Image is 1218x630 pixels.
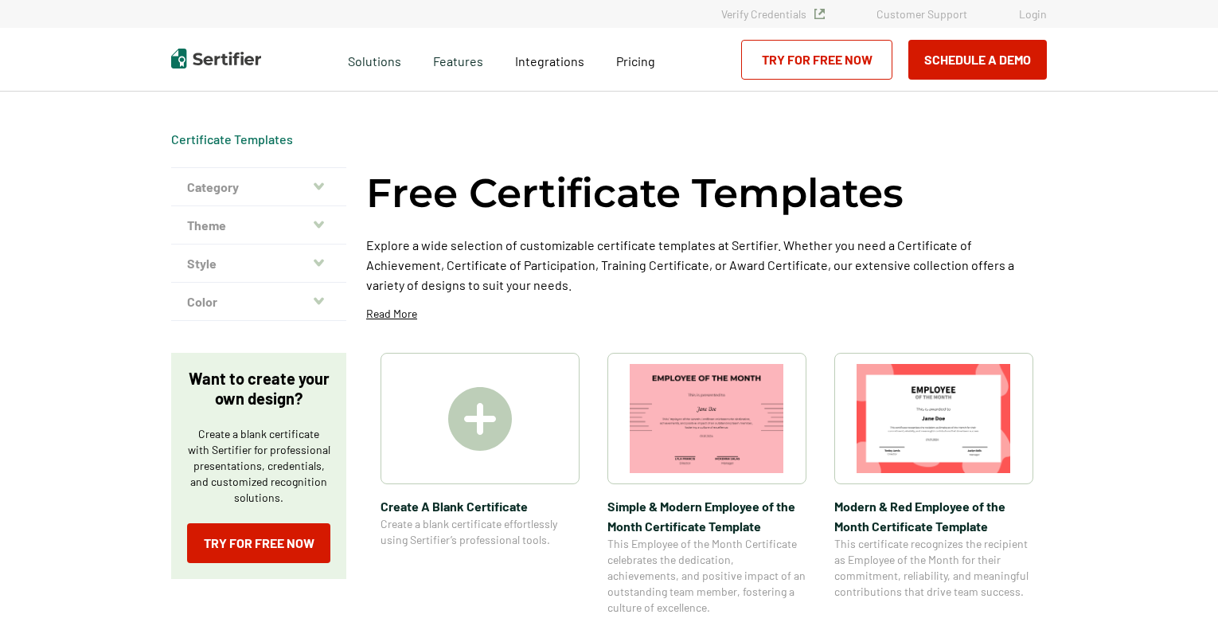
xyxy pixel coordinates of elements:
[607,353,806,616] a: Simple & Modern Employee of the Month Certificate TemplateSimple & Modern Employee of the Month C...
[857,364,1011,473] img: Modern & Red Employee of the Month Certificate Template
[187,369,330,409] p: Want to create your own design?
[834,536,1033,600] span: This certificate recognizes the recipient as Employee of the Month for their commitment, reliabil...
[876,7,967,21] a: Customer Support
[448,387,512,451] img: Create A Blank Certificate
[366,235,1047,295] p: Explore a wide selection of customizable certificate templates at Sertifier. Whether you need a C...
[171,49,261,68] img: Sertifier | Digital Credentialing Platform
[834,496,1033,536] span: Modern & Red Employee of the Month Certificate Template
[171,131,293,147] a: Certificate Templates
[834,353,1033,616] a: Modern & Red Employee of the Month Certificate TemplateModern & Red Employee of the Month Certifi...
[616,49,655,69] a: Pricing
[721,7,825,21] a: Verify Credentials
[630,364,784,473] img: Simple & Modern Employee of the Month Certificate Template
[171,245,346,283] button: Style
[607,536,806,616] span: This Employee of the Month Certificate celebrates the dedication, achievements, and positive impa...
[171,283,346,321] button: Color
[741,40,892,80] a: Try for Free Now
[187,523,330,563] a: Try for Free Now
[187,426,330,506] p: Create a blank certificate with Sertifier for professional presentations, credentials, and custom...
[1019,7,1047,21] a: Login
[515,49,584,69] a: Integrations
[171,168,346,206] button: Category
[814,9,825,19] img: Verified
[607,496,806,536] span: Simple & Modern Employee of the Month Certificate Template
[366,167,904,219] h1: Free Certificate Templates
[381,516,580,548] span: Create a blank certificate effortlessly using Sertifier’s professional tools.
[381,496,580,516] span: Create A Blank Certificate
[616,53,655,68] span: Pricing
[433,49,483,69] span: Features
[171,131,293,147] div: Breadcrumb
[515,53,584,68] span: Integrations
[171,206,346,245] button: Theme
[348,49,401,69] span: Solutions
[366,306,417,322] p: Read More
